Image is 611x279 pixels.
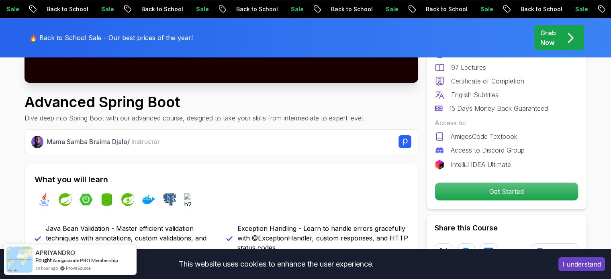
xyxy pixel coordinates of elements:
h2: What you will learn [35,174,408,185]
div: This website uses cookies to enhance the user experience. [6,255,546,273]
p: Mama Samba Braima Djalo / [47,137,160,147]
p: Sale [93,5,119,13]
a: Amigoscode PRO Membership [53,257,118,264]
span: an hour ago [35,265,58,271]
p: Back to School [512,5,567,13]
p: English Subtitles [451,90,499,100]
p: Java Bean Validation - Master efficient validation techniques with annotations, custom validation... [46,224,217,253]
button: Accept cookies [558,257,605,271]
span: Bought [35,257,52,263]
p: Sale [377,5,403,13]
p: Back to School [323,5,377,13]
p: Get Started [435,183,578,200]
a: ProveSource [66,265,91,271]
p: or [511,247,518,257]
img: Nelson Djalo [31,136,44,148]
p: Back to School [228,5,282,13]
p: Back to School [133,5,188,13]
button: Copy link [532,243,578,261]
p: Grab Now [540,28,556,47]
p: Back to School [38,5,93,13]
img: spring logo [59,193,72,206]
img: spring-boot logo [80,193,92,206]
p: Dive deep into Spring Boot with our advanced course, designed to take your skills from intermedia... [25,113,364,123]
img: spring-data-jpa logo [100,193,113,206]
span: Instructor [131,138,160,146]
p: 15 Days Money Back Guaranteed [449,104,548,113]
h2: Share this Course [435,222,578,234]
p: Certificate of Completion [451,76,524,86]
p: Sale [188,5,213,13]
img: spring-security logo [121,193,134,206]
p: AmigosCode Textbook [451,132,517,141]
p: Access to: [435,118,578,128]
p: Sale [282,5,308,13]
p: IntelliJ IDEA Ultimate [451,160,511,169]
img: docker logo [142,193,155,206]
button: Get Started [435,182,578,201]
h1: Advanced Spring Boot [25,94,364,110]
img: provesource social proof notification image [6,246,33,273]
p: Sale [567,5,593,13]
p: Back to School [417,5,472,13]
p: Access to Discord Group [451,145,525,155]
p: 97 Lectures [451,63,486,72]
img: java logo [38,193,51,206]
p: Copy link [548,248,573,256]
p: Sale [472,5,498,13]
span: APRIYANDRO [35,249,75,256]
p: Exception Handling - Learn to handle errors gracefully with @ExceptionHandler, custom responses, ... [237,224,408,253]
img: jetbrains logo [435,160,444,169]
img: postgres logo [163,193,176,206]
img: h2 logo [184,193,197,206]
p: 🔥 Back to School Sale - Our best prices of the year! [29,33,193,43]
